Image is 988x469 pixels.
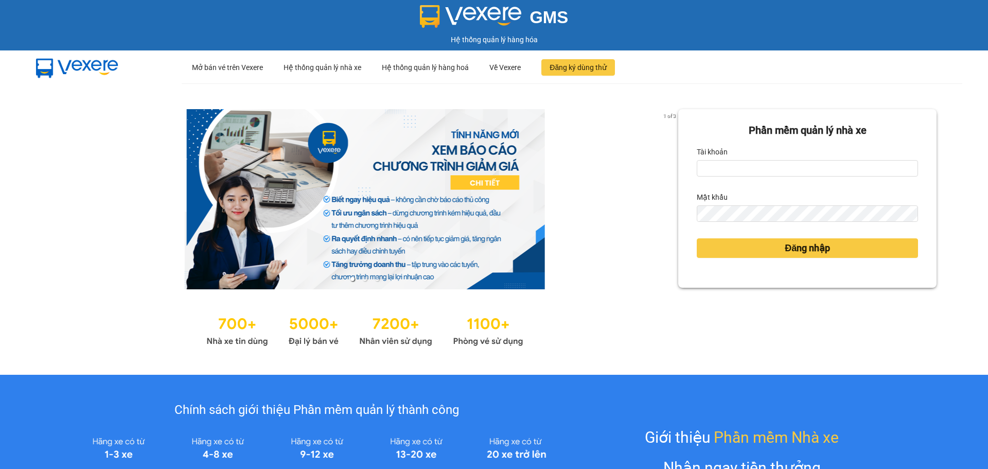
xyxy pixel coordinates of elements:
[420,15,569,24] a: GMS
[785,241,830,255] span: Đăng nhập
[206,310,523,349] img: Statistics.png
[375,277,379,281] li: slide item 3
[714,425,839,449] span: Phần mềm Nhà xe
[489,51,521,84] div: Về Vexere
[697,189,728,205] label: Mật khẩu
[541,59,615,76] button: Đăng ký dùng thử
[697,238,918,258] button: Đăng nhập
[645,425,839,449] div: Giới thiệu
[664,109,678,289] button: next slide / item
[284,51,361,84] div: Hệ thống quản lý nhà xe
[697,123,918,138] div: Phần mềm quản lý nhà xe
[350,277,355,281] li: slide item 1
[530,8,568,27] span: GMS
[363,277,367,281] li: slide item 2
[697,144,728,160] label: Tài khoản
[420,5,522,28] img: logo 2
[3,34,985,45] div: Hệ thống quản lý hàng hóa
[26,50,129,84] img: mbUUG5Q.png
[69,401,564,420] div: Chính sách giới thiệu Phần mềm quản lý thành công
[697,160,918,177] input: Tài khoản
[51,109,66,289] button: previous slide / item
[382,51,469,84] div: Hệ thống quản lý hàng hoá
[697,205,918,222] input: Mật khẩu
[550,62,607,73] span: Đăng ký dùng thử
[192,51,263,84] div: Mở bán vé trên Vexere
[660,109,678,123] p: 1 of 3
